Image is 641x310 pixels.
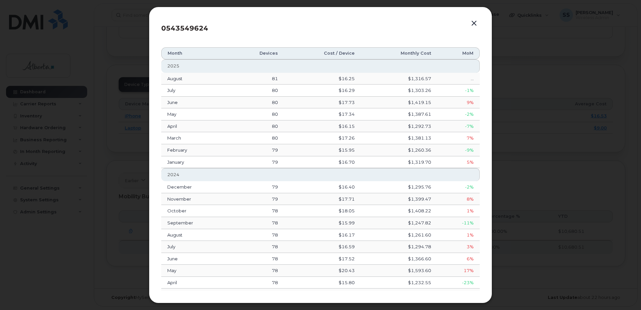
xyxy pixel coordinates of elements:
div: 3% [443,244,474,250]
td: $1,261.60 [361,229,437,241]
td: July [161,241,229,253]
td: 78 [229,217,284,229]
td: June [161,253,229,265]
td: $1,408.22 [361,205,437,217]
td: $16.17 [284,229,361,241]
td: $18.05 [284,205,361,217]
td: $16.59 [284,241,361,253]
div: 1% [443,208,474,214]
td: $1,366.60 [361,253,437,265]
td: 78 [229,205,284,217]
td: August [161,229,229,241]
div: 1% [443,232,474,238]
td: 78 [229,241,284,253]
td: $1,247.82 [361,217,437,229]
td: 78 [229,253,284,265]
td: September [161,217,229,229]
td: $15.99 [284,217,361,229]
td: 78 [229,229,284,241]
td: $17.52 [284,253,361,265]
div: -11% [443,220,474,226]
td: $1,294.78 [361,241,437,253]
td: October [161,205,229,217]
